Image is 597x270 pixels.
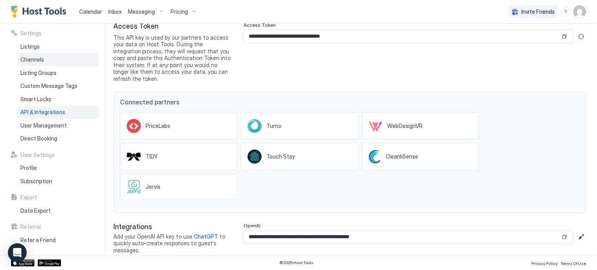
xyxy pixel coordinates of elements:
span: CleanliSense [386,153,418,160]
span: Messaging [128,8,155,15]
a: WebDesignVR [362,112,479,140]
a: Listings [17,40,99,53]
a: Privacy Policy [531,259,557,267]
span: Channels [20,56,44,63]
span: Privacy Policy [531,261,557,266]
a: App Store [11,259,35,266]
span: API & Integrations [20,109,65,116]
span: Invite Friends [521,8,555,15]
span: Custom Message Tags [20,82,77,89]
a: PriceLabs [120,112,238,140]
a: Smart Locks [17,93,99,106]
span: Terms Of Use [561,261,586,266]
span: This API key is used by our partners to access your data on Host Tools. During the integration pr... [113,34,231,82]
button: Copy [561,33,568,40]
span: Turno [266,122,281,130]
a: Profile [17,161,99,175]
span: Access Token [244,22,276,28]
a: Subscription [17,175,99,188]
span: User Settings [20,151,55,159]
a: Channels [17,53,99,66]
a: Direct Booking [17,132,99,145]
input: Input Field [244,30,561,43]
a: Terms Of Use [561,259,586,267]
span: Listings [20,43,40,50]
a: API & Integrations [17,106,99,119]
span: Export [20,194,37,201]
a: Turno [241,112,359,140]
a: Data Export [17,204,99,217]
input: Input Field [244,230,561,244]
button: Edit [577,232,586,242]
a: User Management [17,119,99,132]
div: Open Intercom Messenger [8,243,27,262]
a: TIDY [120,143,238,170]
span: Integrations [113,223,231,232]
span: Smart Locks [20,96,51,103]
button: Generate new token [577,32,586,41]
a: Listing Groups [17,66,99,80]
span: Subscription [20,178,52,185]
a: Jervis [120,173,238,200]
a: Refer a Friend [17,234,99,247]
button: Copy [561,233,568,241]
span: Data Export [20,207,51,214]
span: Inbox [108,8,122,15]
a: Inbox [108,7,122,16]
a: Custom Message Tags [17,79,99,93]
span: Calendar [79,8,102,15]
span: © 2025 Host Tools [279,260,313,265]
span: OpenAI [244,223,260,228]
span: Profile [20,164,37,171]
span: Jervis [146,183,160,190]
span: WebDesignVR [387,122,422,130]
span: Settings [20,30,42,37]
span: Direct Booking [20,135,57,142]
span: Pricing [171,8,188,15]
span: Connected partners [120,98,579,106]
span: TIDY [146,153,158,160]
span: User Management [20,122,67,129]
a: Calendar [79,7,102,16]
span: Access Token [113,22,231,31]
span: Touch Stay [266,153,295,160]
a: Host Tools Logo [11,6,70,18]
span: Add your OpenAI API key to use to quickly auto-create responses to guest's messages. [113,233,231,254]
a: CleanliSense [362,143,479,170]
span: Referral [20,223,41,230]
span: PriceLabs [146,122,170,130]
div: menu [561,7,570,16]
span: Refer a Friend [20,237,56,244]
div: User profile [573,5,586,18]
a: Touch Stay [241,143,359,170]
a: ChatGPT [194,233,218,240]
span: Listing Groups [20,69,56,77]
a: Google Play Store [38,259,61,266]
